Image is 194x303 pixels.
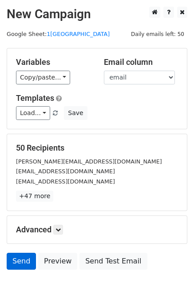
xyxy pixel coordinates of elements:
a: Send Test Email [79,253,147,270]
a: Daily emails left: 50 [128,31,187,37]
h5: Email column [104,57,178,67]
a: Templates [16,93,54,103]
a: Preview [38,253,77,270]
a: 1[GEOGRAPHIC_DATA] [47,31,110,37]
h5: 50 Recipients [16,143,178,153]
button: Save [64,106,87,120]
a: Copy/paste... [16,71,70,84]
a: +47 more [16,191,53,202]
h2: New Campaign [7,7,187,22]
small: [EMAIL_ADDRESS][DOMAIN_NAME] [16,178,115,185]
iframe: Chat Widget [150,260,194,303]
h5: Advanced [16,225,178,235]
small: [EMAIL_ADDRESS][DOMAIN_NAME] [16,168,115,175]
h5: Variables [16,57,91,67]
a: Send [7,253,36,270]
small: [PERSON_NAME][EMAIL_ADDRESS][DOMAIN_NAME] [16,158,162,165]
a: Load... [16,106,50,120]
div: 聊天小工具 [150,260,194,303]
small: Google Sheet: [7,31,110,37]
span: Daily emails left: 50 [128,29,187,39]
